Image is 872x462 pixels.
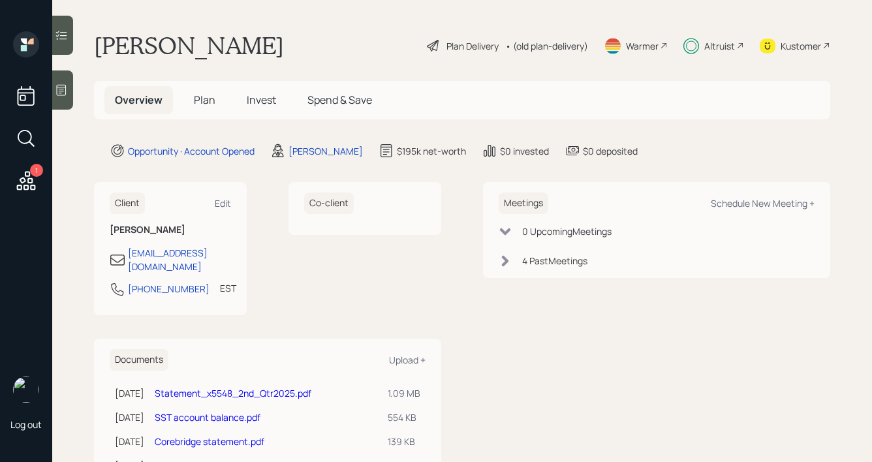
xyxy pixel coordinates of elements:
[155,435,264,448] a: Corebridge statement.pdf
[247,93,276,107] span: Invest
[110,192,145,214] h6: Client
[522,254,587,268] div: 4 Past Meeting s
[155,411,260,423] a: SST account balance.pdf
[388,410,420,424] div: 554 KB
[115,386,144,400] div: [DATE]
[388,386,420,400] div: 1.09 MB
[13,377,39,403] img: hunter_neumayer.jpg
[215,197,231,209] div: Edit
[110,349,168,371] h6: Documents
[115,93,163,107] span: Overview
[194,93,215,107] span: Plan
[389,354,426,366] div: Upload +
[704,39,735,53] div: Altruist
[220,281,236,295] div: EST
[307,93,372,107] span: Spend & Save
[304,192,354,214] h6: Co-client
[711,197,815,209] div: Schedule New Meeting +
[94,31,284,60] h1: [PERSON_NAME]
[397,144,466,158] div: $195k net-worth
[446,39,499,53] div: Plan Delivery
[500,144,549,158] div: $0 invested
[115,410,144,424] div: [DATE]
[626,39,659,53] div: Warmer
[388,435,420,448] div: 139 KB
[128,246,231,273] div: [EMAIL_ADDRESS][DOMAIN_NAME]
[288,144,363,158] div: [PERSON_NAME]
[583,144,638,158] div: $0 deposited
[110,224,231,236] h6: [PERSON_NAME]
[499,192,548,214] h6: Meetings
[781,39,821,53] div: Kustomer
[522,224,612,238] div: 0 Upcoming Meeting s
[30,164,43,177] div: 1
[505,39,588,53] div: • (old plan-delivery)
[128,144,255,158] div: Opportunity · Account Opened
[115,435,144,448] div: [DATE]
[128,282,210,296] div: [PHONE_NUMBER]
[155,387,311,399] a: Statement_x5548_2nd_Qtr2025.pdf
[10,418,42,431] div: Log out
